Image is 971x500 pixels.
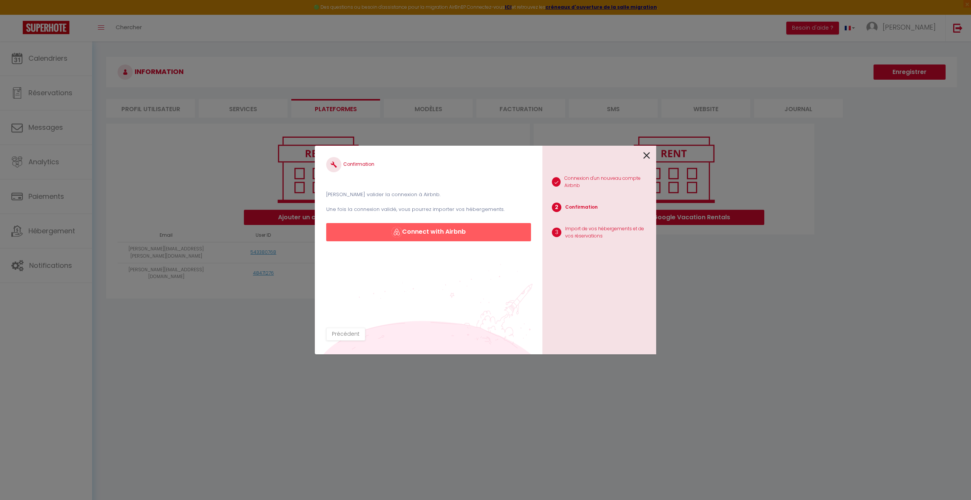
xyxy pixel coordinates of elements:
p: [PERSON_NAME] valider la connexion à Airbnb. [326,191,531,198]
button: Ouvrir le widget de chat LiveChat [6,3,29,26]
p: Import de vos hébergements et de vos réservations [565,225,650,240]
p: Connexion d'un nouveau compte Airbnb [564,175,650,189]
h4: Confirmation [326,157,531,172]
p: Confirmation [565,204,598,211]
span: 2 [552,203,561,212]
button: Connect with Airbnb [326,223,531,241]
span: 3 [552,228,561,237]
p: Une fois la connexion validé, vous pourrez importer vos hébergements. [326,206,531,213]
button: Précédent [326,328,365,341]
